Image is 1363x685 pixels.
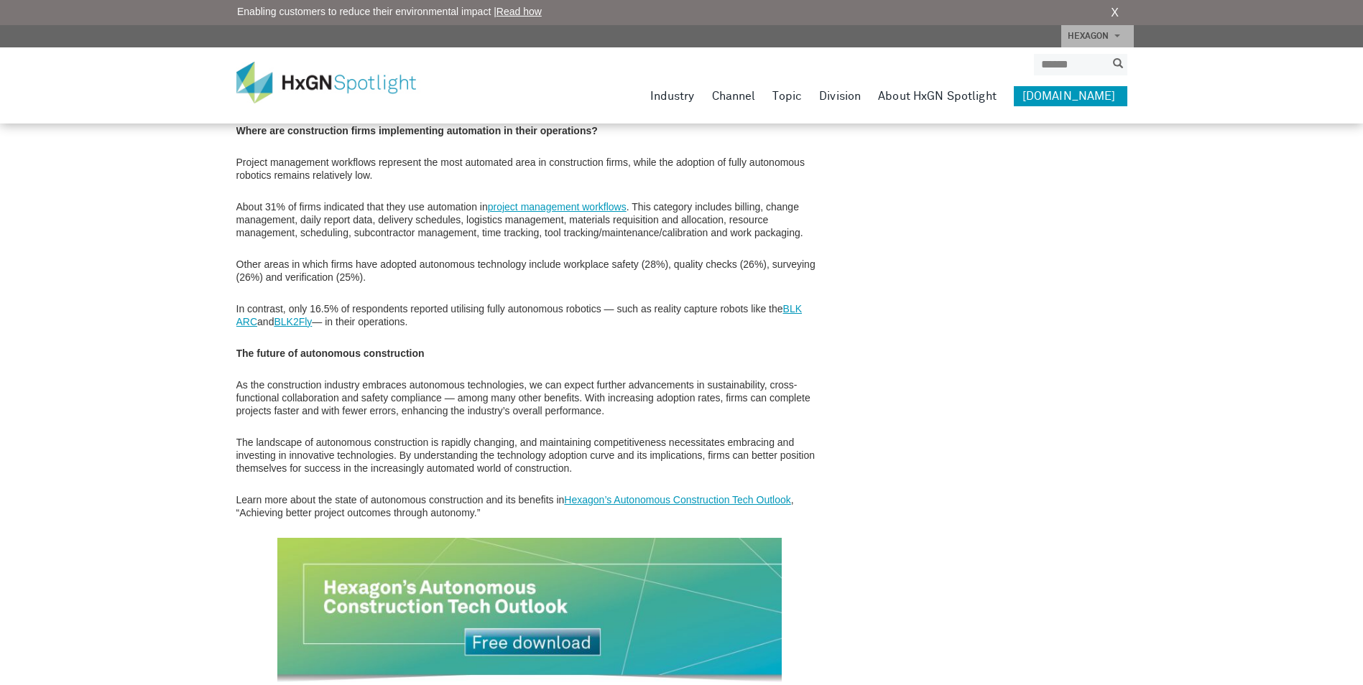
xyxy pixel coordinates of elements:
a: [DOMAIN_NAME] [1014,86,1127,106]
p: The landscape of autonomous construction is rapidly changing, and maintaining competitiveness nec... [236,436,823,475]
a: HEXAGON [1061,25,1134,47]
a: BLK ARC [236,303,803,327]
p: As the construction industry embraces autonomous technologies, we can expect further advancements... [236,378,823,417]
img: HxGN Spotlight [236,62,438,103]
p: In contrast, only 16.5% of respondents reported utilising fully autonomous robotics — such as rea... [236,302,823,328]
span: Enabling customers to reduce their environmental impact | [237,4,542,19]
a: Topic [772,86,802,106]
a: Hexagon’s Autonomous Construction Tech Outlook [564,494,790,505]
p: About 31% of firms indicated that they use automation in . This category includes billing, change... [236,200,823,239]
a: BLK2Fly [274,316,312,327]
a: Channel [712,86,756,106]
a: project management workflows [488,201,627,213]
a: X [1111,4,1119,22]
p: Other areas in which firms have adopted autonomous technology include workplace safety (28%), qua... [236,258,823,284]
img: Banner for Hexagon's Autonomous Construction Tech Outlook report [277,538,782,682]
a: Division [819,86,861,106]
strong: The future of autonomous construction [236,348,425,359]
a: Industry [650,86,695,106]
a: Read how [496,6,542,17]
p: Learn more about the state of autonomous construction and its benefits in , “Achieving better pro... [236,493,823,519]
strong: Where are construction firms implementing automation in their operations? [236,125,598,136]
p: Project management workflows represent the most automated area in construction firms, while the a... [236,156,823,182]
a: About HxGN Spotlight [878,86,997,106]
